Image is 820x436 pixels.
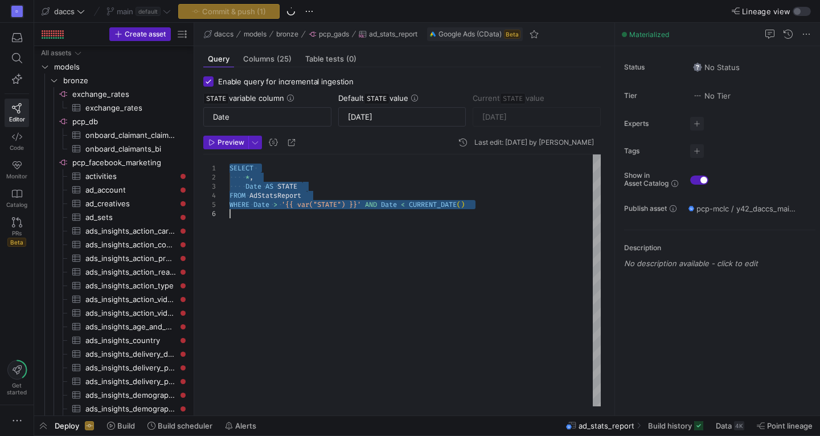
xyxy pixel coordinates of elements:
[39,169,189,183] a: activities​​​​​​​​​
[409,200,457,209] span: CURRENT_DATE
[85,334,176,347] span: ads_insights_country​​​​​​​​​
[624,244,815,252] p: Description
[693,91,731,100] span: No Tier
[473,93,544,103] span: Current value
[85,361,176,374] span: ads_insights_delivery_platform_and_device_platform​​​​​​​​​
[690,60,743,75] button: No statusNo Status
[85,266,176,279] span: ads_insights_action_reaction​​​​​​​​​
[85,348,176,361] span: ads_insights_delivery_device​​​​​​​​​
[203,93,284,103] span: variable column
[72,88,187,101] span: exchange_rates​​​​​​​​
[203,136,248,149] button: Preview
[39,333,189,347] div: Press SPACE to select this row.
[243,55,292,63] span: Columns
[7,238,26,247] span: Beta
[277,55,292,63] span: (25)
[690,88,733,103] button: No tierNo Tier
[208,55,229,63] span: Query
[249,173,253,182] span: ,
[39,238,189,251] a: ads_insights_action_conversion_device​​​​​​​​​
[429,31,436,38] img: undefined
[39,156,189,169] a: pcp_facebook_marketing​​​​​​​​
[85,375,176,388] span: ads_insights_delivery_platform​​​​​​​​​
[229,191,245,200] span: FROM
[85,170,176,183] span: activities​​​​​​​​​
[125,30,166,38] span: Create asset
[369,30,417,38] span: ad_stats_report
[39,142,189,156] a: onboard_claimants_bi​​​​​​​​​
[54,7,75,16] span: daccs
[85,293,176,306] span: ads_insights_action_video_sound​​​​​​​​​
[244,30,266,38] span: models
[85,252,176,265] span: ads_insights_action_product_id​​​​​​​​​
[346,55,356,63] span: (0)
[742,7,790,16] span: Lineage view
[229,164,253,173] span: SELECT
[235,421,256,430] span: Alerts
[39,156,189,169] div: Press SPACE to select this row.
[273,200,277,209] span: >
[39,4,88,19] button: daccs
[39,128,189,142] a: onboard_claimant_claims_bi​​​​​​​​​
[39,306,189,320] div: Press SPACE to select this row.
[696,204,797,213] span: pcp-mclc / y42_daccs_main / source__pcp_gads__ad_stats_report
[39,402,189,415] div: Press SPACE to select this row.
[39,74,189,87] div: Press SPACE to select this row.
[648,421,692,430] span: Build history
[277,182,297,191] span: STATE
[39,128,189,142] div: Press SPACE to select this row.
[203,191,216,200] div: 4
[7,382,27,396] span: Get started
[39,210,189,224] div: Press SPACE to select this row.
[39,306,189,320] a: ads_insights_action_video_type​​​​​​​​​
[39,388,189,402] div: Press SPACE to select this row.
[711,416,749,435] button: Data4K
[39,320,189,333] div: Press SPACE to select this row.
[624,147,681,155] span: Tags
[500,93,526,104] span: STATE
[39,224,189,238] a: ads_insights_action_carousel_card​​​​​​​​​
[39,292,189,306] div: Press SPACE to select this row.
[39,142,189,156] div: Press SPACE to select this row.
[39,115,189,128] a: pcp_db​​​​​​​​
[306,27,352,41] button: pcp_gads
[381,200,397,209] span: Date
[39,265,189,279] div: Press SPACE to select this row.
[39,279,189,292] a: ads_insights_action_type​​​​​​​​​
[401,200,405,209] span: <
[39,183,189,197] div: Press SPACE to select this row.
[12,230,22,237] span: PRs
[253,200,269,209] span: Date
[734,421,744,430] div: 4K
[203,182,216,191] div: 3
[5,156,29,184] a: Monitor
[203,93,229,104] span: STATE
[624,63,681,71] span: Status
[249,191,301,200] span: AdStatsReport
[39,238,189,251] div: Press SPACE to select this row.
[201,27,236,41] button: daccs
[220,416,261,435] button: Alerts
[142,416,218,435] button: Build scheduler
[55,421,79,430] span: Deploy
[5,2,29,21] a: D
[85,320,176,333] span: ads_insights_age_and_gender​​​​​​​​​
[5,99,29,127] a: Editor
[102,416,140,435] button: Build
[438,30,502,38] span: Google Ads (CData)
[6,173,27,180] span: Monitor
[85,129,176,142] span: onboard_claimant_claims_bi​​​​​​​​​
[39,388,189,402] a: ads_insights_demographics_age​​​​​​​​​
[624,172,669,188] span: Show in Asset Catalog
[356,27,420,41] button: ad_stats_report
[109,27,171,41] button: Create asset
[117,421,135,430] span: Build
[63,74,187,87] span: bronze
[693,63,702,72] img: No status
[39,320,189,333] a: ads_insights_age_and_gender​​​​​​​​​
[39,197,189,210] div: Press SPACE to select this row.
[693,63,740,72] span: No Status
[767,421,813,430] span: Point lineage
[245,182,261,191] span: Date
[39,374,189,388] a: ads_insights_delivery_platform​​​​​​​​​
